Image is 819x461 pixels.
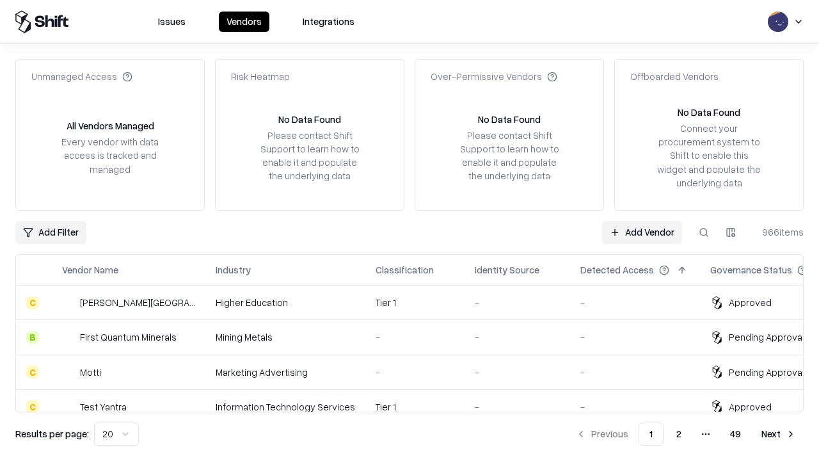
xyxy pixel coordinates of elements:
[216,296,355,309] div: Higher Education
[580,400,690,414] div: -
[80,366,101,379] div: Motti
[231,70,290,83] div: Risk Heatmap
[67,119,154,133] div: All Vendors Managed
[216,330,355,344] div: Mining Metals
[80,400,127,414] div: Test Yantra
[62,400,75,413] img: Test Yantra
[376,263,434,277] div: Classification
[80,330,177,344] div: First Quantum Minerals
[639,423,664,446] button: 1
[257,129,363,183] div: Please contact Shift Support to learn how to enable it and populate the underlying data
[754,423,804,446] button: Next
[62,296,75,309] img: Reichman University
[630,70,719,83] div: Offboarded Vendors
[475,400,560,414] div: -
[62,366,75,378] img: Motti
[219,12,269,32] button: Vendors
[376,330,454,344] div: -
[26,400,39,413] div: C
[475,296,560,309] div: -
[729,400,772,414] div: Approved
[62,263,118,277] div: Vendor Name
[216,366,355,379] div: Marketing Advertising
[729,296,772,309] div: Approved
[580,263,654,277] div: Detected Access
[26,331,39,344] div: B
[31,70,132,83] div: Unmanaged Access
[710,263,792,277] div: Governance Status
[15,427,89,441] p: Results per page:
[580,366,690,379] div: -
[678,106,740,119] div: No Data Found
[62,331,75,344] img: First Quantum Minerals
[26,296,39,309] div: C
[666,423,692,446] button: 2
[216,400,355,414] div: Information Technology Services
[729,366,804,379] div: Pending Approval
[475,263,539,277] div: Identity Source
[26,366,39,378] div: C
[478,113,541,126] div: No Data Found
[752,225,804,239] div: 966 items
[376,296,454,309] div: Tier 1
[295,12,362,32] button: Integrations
[15,221,86,244] button: Add Filter
[580,330,690,344] div: -
[431,70,557,83] div: Over-Permissive Vendors
[729,330,804,344] div: Pending Approval
[376,400,454,414] div: Tier 1
[580,296,690,309] div: -
[656,122,762,190] div: Connect your procurement system to Shift to enable this widget and populate the underlying data
[150,12,193,32] button: Issues
[57,135,163,175] div: Every vendor with data access is tracked and managed
[602,221,682,244] a: Add Vendor
[568,423,804,446] nav: pagination
[376,366,454,379] div: -
[216,263,251,277] div: Industry
[278,113,341,126] div: No Data Found
[80,296,195,309] div: [PERSON_NAME][GEOGRAPHIC_DATA]
[475,366,560,379] div: -
[456,129,562,183] div: Please contact Shift Support to learn how to enable it and populate the underlying data
[720,423,751,446] button: 49
[475,330,560,344] div: -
